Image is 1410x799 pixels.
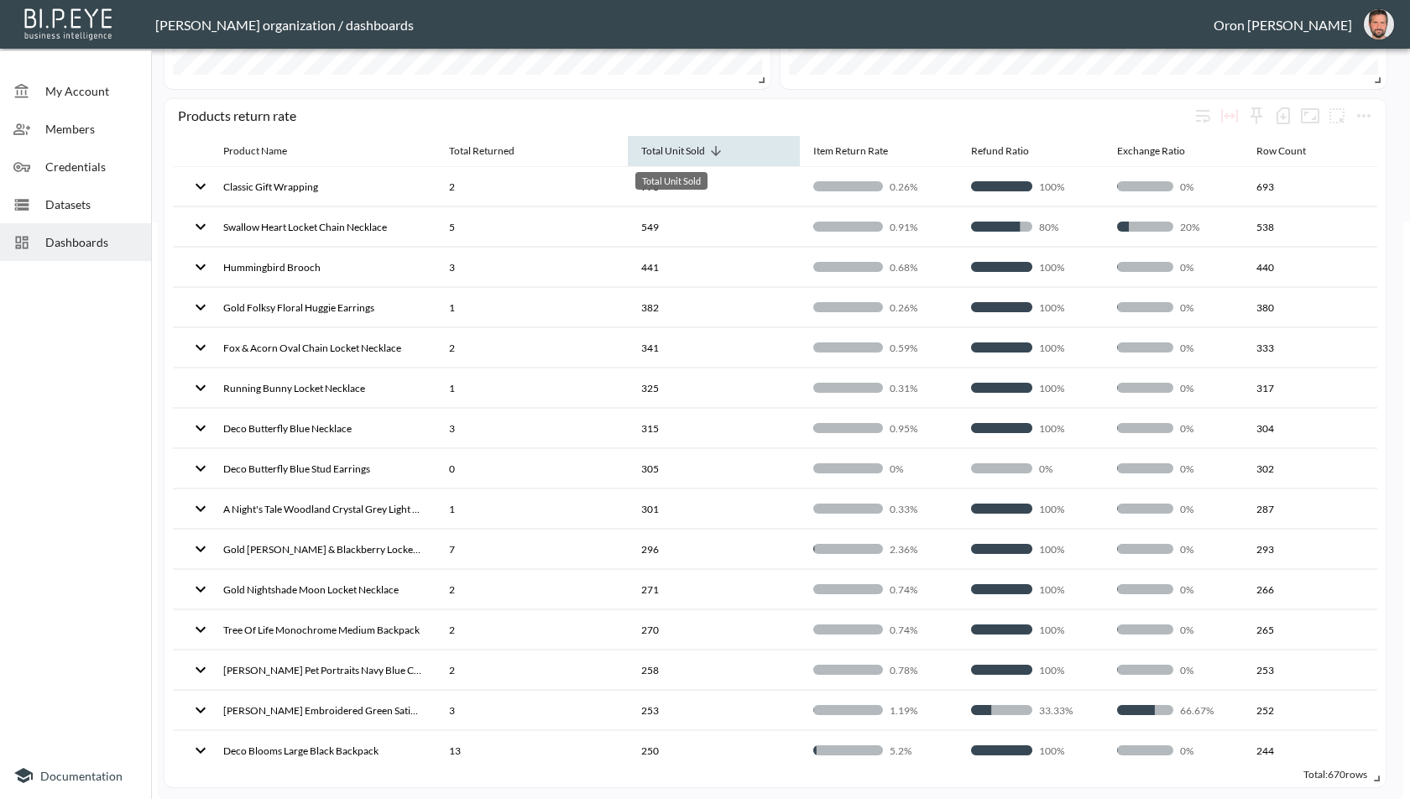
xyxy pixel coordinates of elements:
button: Fullscreen [1297,102,1324,129]
div: Toggle table layout between fixed and auto (default: auto) [1216,102,1243,129]
th: 252 [1243,691,1377,730]
p: 0% [1180,582,1230,597]
th: Classic Gift Wrapping [210,167,435,206]
p: 0.78% [890,663,943,677]
th: Robin Love Embroidered Green Satin Tote [210,691,435,730]
span: Product Name [223,141,309,161]
span: Members [45,120,138,138]
a: Documentation [13,765,138,786]
div: 0/100 (0%) [1117,421,1230,436]
p: 0% [1180,542,1230,556]
th: Gold Folksy Floral Huggie Earrings [210,288,435,327]
div: 0.78/100 (0.78%) [813,663,944,677]
div: 20/100 (20%) [1117,220,1230,234]
th: 538 [1243,207,1377,247]
div: 100/100 (100%) [971,260,1091,274]
img: bipeye-logo [21,4,117,42]
div: 0/100 (0%) [1117,381,1230,395]
button: expand row [186,454,215,483]
th: 549 [628,207,800,247]
th: 776 [628,167,800,206]
div: Wrap text [1189,102,1216,129]
p: 0% [1180,462,1230,476]
div: 0/100 (0%) [1117,300,1230,315]
div: 100/100 (100%) [971,582,1091,597]
span: Total: 670 rows [1303,768,1367,781]
th: Gold Nightshade Moon Locket Necklace [210,570,435,609]
span: Credentials [45,158,138,175]
button: expand row [186,615,215,644]
button: expand row [186,333,215,362]
p: 100% [1039,582,1091,597]
button: expand row [186,253,215,281]
div: 0/100 (0%) [1117,462,1230,476]
span: Total Returned [449,141,536,161]
button: expand row [186,212,215,241]
th: 317 [1243,368,1377,408]
th: Running Bunny Locket Necklace [210,368,435,408]
p: 80% [1039,220,1091,234]
div: 0/100 (0%) [1117,623,1230,637]
div: [PERSON_NAME] organization / dashboards [155,17,1214,33]
th: 293 [1243,530,1377,569]
span: Total Unit Sold [641,141,727,161]
th: Fox & Acorn Oval Chain Locket Necklace [210,328,435,368]
th: Catherine Rowe Pet Portraits Navy Blue Camera Bag [210,650,435,690]
p: 0.31% [890,381,943,395]
div: Item Return Rate [813,141,888,161]
th: Swallow Heart Locket Chain Necklace [210,207,435,247]
p: 0% [1180,663,1230,677]
th: 266 [1243,570,1377,609]
p: 100% [1039,300,1091,315]
div: 100/100 (100%) [971,381,1091,395]
div: 100/100 (100%) [971,341,1091,355]
div: Products return rate [178,107,1189,123]
div: Sticky left columns: 0 [1243,102,1270,129]
th: 440 [1243,248,1377,287]
button: expand row [186,494,215,523]
div: 0/100 (0%) [1117,663,1230,677]
th: 302 [1243,449,1377,488]
button: expand row [186,736,215,765]
div: Total Returned [449,141,514,161]
p: 0% [1180,300,1230,315]
div: 0.74/100 (0.74%) [813,582,944,597]
p: 0% [1180,502,1230,516]
th: 315 [628,409,800,448]
th: 304 [1243,409,1377,448]
p: 100% [1039,663,1091,677]
p: 100% [1039,744,1091,758]
th: 1 [436,288,628,327]
div: 100/100 (100%) [971,623,1091,637]
div: Row Count [1256,141,1306,161]
div: 2.36/100 (2.36%) [813,542,944,556]
div: 100/100 (100%) [971,663,1091,677]
div: 66.67/100 (66.67%) [1117,703,1230,718]
p: 0.95% [890,421,943,436]
th: Deco Butterfly Blue Necklace [210,409,435,448]
div: 0.68/100 (0.68%) [813,260,944,274]
p: 2.36% [890,542,943,556]
button: expand row [186,172,215,201]
p: 0.68% [890,260,943,274]
div: 100/100 (100%) [971,744,1091,758]
th: 3 [436,248,628,287]
button: oron@bipeye.com [1352,4,1406,44]
p: 0% [1180,421,1230,436]
div: Product Name [223,141,287,161]
div: 5.2/100 (5.2%) [813,744,944,758]
p: 20% [1180,220,1230,234]
th: 301 [628,489,800,529]
p: 0% [1039,462,1091,476]
th: A Night's Tale Woodland Crystal Grey Light Weight Scarf [210,489,435,529]
p: 0.91% [890,220,943,234]
th: 3 [436,691,628,730]
span: Attach chart to a group [1324,106,1350,122]
span: Dashboards [45,233,138,251]
button: more [1324,102,1350,129]
th: 250 [628,731,800,770]
div: 0.59/100 (0.59%) [813,341,944,355]
div: 100/100 (100%) [971,300,1091,315]
p: 100% [1039,341,1091,355]
div: Refund Ratio [971,141,1029,161]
